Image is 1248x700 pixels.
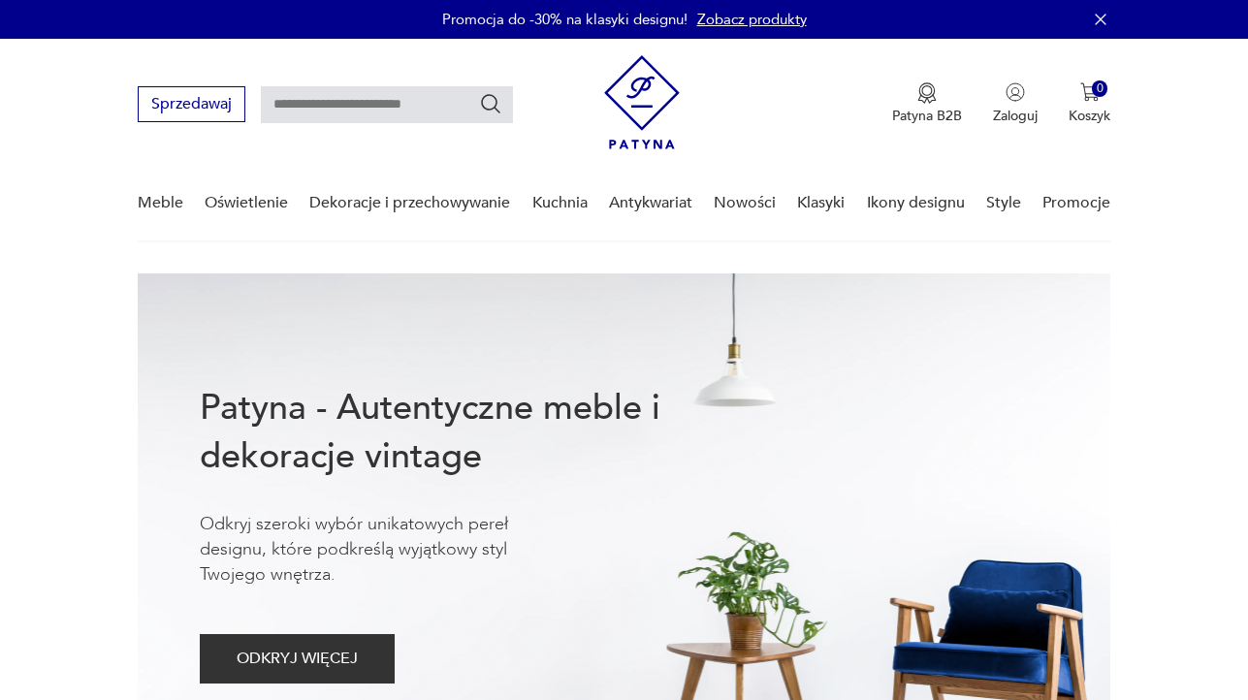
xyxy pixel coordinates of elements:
h1: Patyna - Autentyczne meble i dekoracje vintage [200,384,723,481]
a: Sprzedawaj [138,99,245,112]
p: Zaloguj [993,107,1038,125]
p: Koszyk [1069,107,1110,125]
p: Odkryj szeroki wybór unikatowych pereł designu, które podkreślą wyjątkowy styl Twojego wnętrza. [200,512,568,588]
a: Oświetlenie [205,166,288,240]
button: Szukaj [479,92,502,115]
button: 0Koszyk [1069,82,1110,125]
img: Ikona koszyka [1080,82,1100,102]
img: Ikona medalu [917,82,937,104]
a: ODKRYJ WIĘCEJ [200,653,395,667]
a: Style [986,166,1021,240]
p: Promocja do -30% na klasyki designu! [442,10,688,29]
a: Meble [138,166,183,240]
button: ODKRYJ WIĘCEJ [200,634,395,684]
a: Ikony designu [867,166,965,240]
button: Sprzedawaj [138,86,245,122]
img: Ikonka użytkownika [1006,82,1025,102]
img: Patyna - sklep z meblami i dekoracjami vintage [604,55,680,149]
a: Kuchnia [532,166,588,240]
a: Zobacz produkty [697,10,807,29]
p: Patyna B2B [892,107,962,125]
button: Patyna B2B [892,82,962,125]
a: Nowości [714,166,776,240]
a: Promocje [1042,166,1110,240]
button: Zaloguj [993,82,1038,125]
a: Antykwariat [609,166,692,240]
a: Klasyki [797,166,845,240]
div: 0 [1092,80,1108,97]
a: Dekoracje i przechowywanie [309,166,510,240]
a: Ikona medaluPatyna B2B [892,82,962,125]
